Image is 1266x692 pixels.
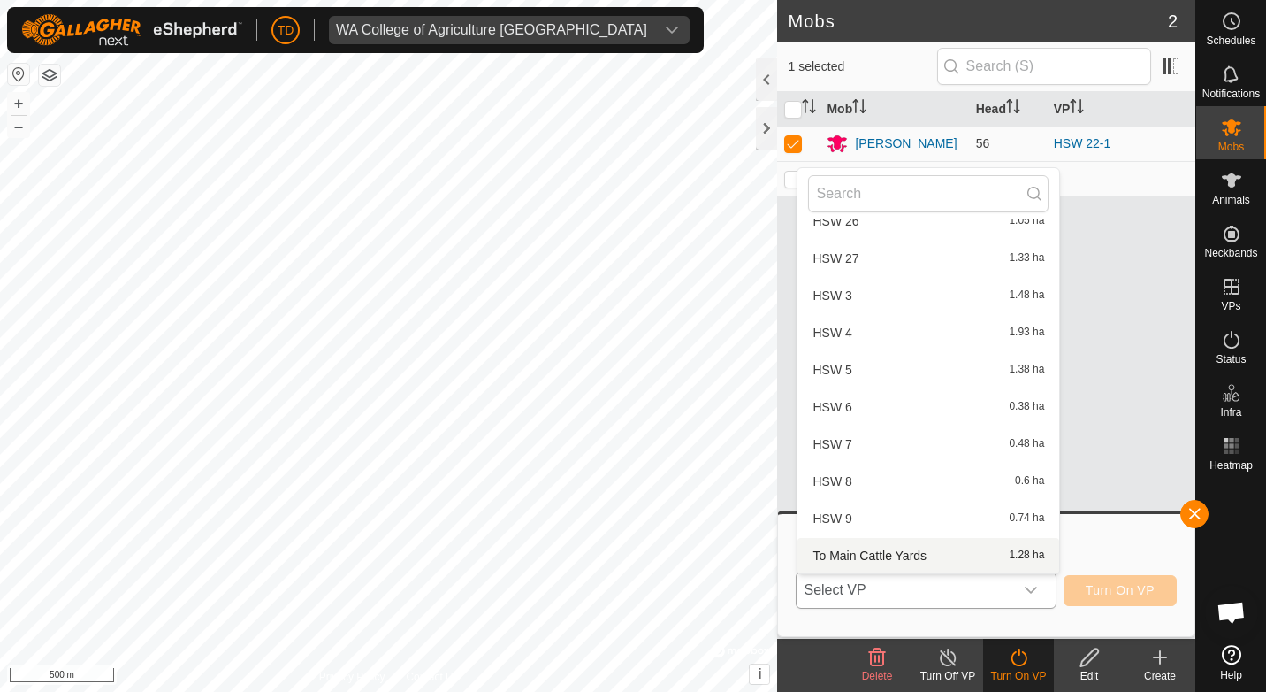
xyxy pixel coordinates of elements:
span: Schedules [1206,35,1255,46]
p-sorticon: Activate to sort [1006,102,1020,116]
li: HSW 8 [797,464,1059,499]
span: 1.38 ha [1009,364,1044,376]
span: Delete [862,670,893,682]
span: HSW 4 [812,327,851,339]
td: - [1047,161,1195,196]
button: Map Layers [39,65,60,86]
span: 1.05 ha [1009,215,1044,227]
span: 1 selected [788,58,936,76]
span: Help [1220,670,1242,680]
span: 1.28 ha [1009,550,1044,562]
li: HSW 7 [797,427,1059,462]
span: 0.38 ha [1009,401,1044,413]
span: WA College of Agriculture Denmark [329,16,654,44]
span: Mobs [1218,142,1244,152]
span: TD [278,21,294,40]
div: [PERSON_NAME] [855,135,957,153]
th: VP [1047,92,1195,127]
li: HSW 9 [797,501,1059,536]
div: Turn On VP [983,668,1054,684]
span: 0.74 ha [1009,512,1044,525]
span: Animals [1212,195,1250,205]
span: HSW 8 [812,475,851,488]
span: 2 [1168,8,1178,35]
div: Edit [1054,668,1125,684]
li: To Main Cattle Yards [797,538,1059,573]
span: HSW 5 [812,364,851,376]
span: HSW 6 [812,401,851,413]
li: HSW 6 [797,389,1059,425]
div: Create [1125,668,1195,684]
img: Gallagher Logo [21,14,242,46]
div: Turn Off VP [912,668,983,684]
div: Open chat [1205,586,1258,639]
span: i [758,666,761,681]
a: Privacy Policy [319,669,385,685]
span: HSW 9 [812,512,851,525]
button: i [750,665,769,684]
div: dropdown trigger [1013,573,1049,608]
span: 1.93 ha [1009,327,1044,339]
li: HSW 3 [797,278,1059,313]
div: dropdown trigger [654,16,690,44]
button: + [8,93,29,114]
span: 0.48 ha [1009,438,1044,450]
button: Reset Map [8,64,29,85]
span: Notifications [1202,88,1260,99]
div: WA College of Agriculture [GEOGRAPHIC_DATA] [336,23,647,37]
span: 1.33 ha [1009,252,1044,265]
span: 0.6 ha [1015,475,1044,488]
th: Head [969,92,1047,127]
a: HSW 22-1 [1054,136,1111,150]
p-sorticon: Activate to sort [852,102,866,116]
span: Neckbands [1204,248,1257,258]
span: HSW 7 [812,438,851,450]
span: HSW 3 [812,289,851,302]
span: HSW 27 [812,252,858,265]
input: Search (S) [937,48,1151,85]
p-sorticon: Activate to sort [802,102,816,116]
li: HSW 27 [797,241,1059,276]
li: HSW 5 [797,352,1059,388]
input: Search [808,175,1049,212]
span: 1.48 ha [1009,289,1044,302]
span: Select VP [797,573,1012,608]
span: Heatmap [1209,460,1253,471]
h2: Mobs [788,11,1167,32]
a: Help [1196,638,1266,688]
span: VPs [1221,301,1240,311]
p-sorticon: Activate to sort [1070,102,1084,116]
li: HSW 4 [797,315,1059,350]
span: HSW 26 [812,215,858,227]
a: Contact Us [406,669,458,685]
th: Mob [820,92,968,127]
button: – [8,116,29,137]
span: 56 [976,136,990,150]
span: Status [1216,354,1246,365]
button: Turn On VP [1064,575,1177,606]
span: Infra [1220,407,1241,418]
li: HSW 26 [797,204,1059,239]
span: Turn On VP [1086,583,1155,597]
span: To Main Cattle Yards [812,550,927,562]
